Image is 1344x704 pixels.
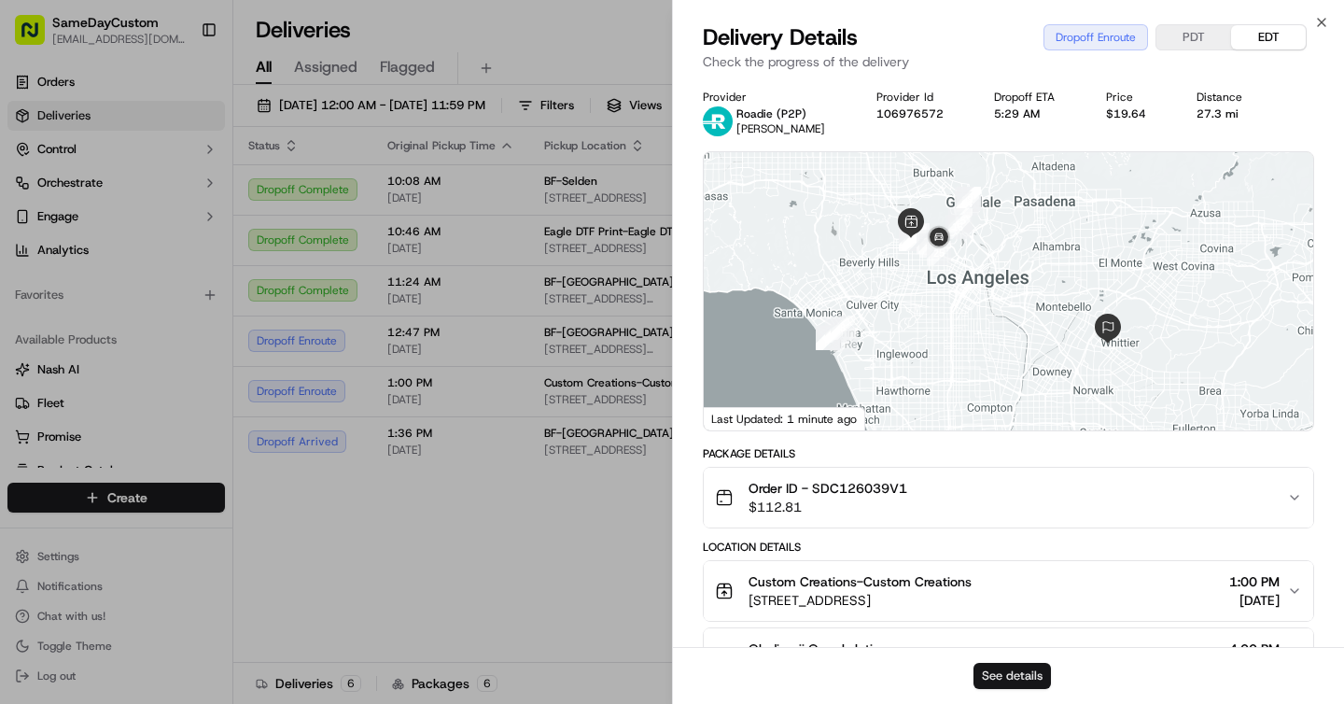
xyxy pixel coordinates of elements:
p: Welcome 👋 [19,75,340,105]
div: 💻 [158,419,173,434]
span: [DATE] [169,289,207,304]
span: Oladimeji Ogunkolati [749,640,873,658]
span: • [159,289,165,304]
button: PDT [1156,25,1231,49]
span: 4:00 PM [1229,640,1280,658]
img: 1736555255976-a54dd68f-1ca7-489b-9aae-adbdc363a1c4 [19,178,52,212]
span: [DATE] [150,340,189,355]
div: Package Details [703,446,1314,461]
div: 23 [917,230,941,254]
div: Provider [703,90,847,105]
span: [PERSON_NAME] [736,121,825,136]
span: Regen Pajulas [58,340,136,355]
div: 20 [899,227,923,251]
div: Dropoff ETA [994,90,1076,105]
button: 106976572 [876,106,944,121]
div: 8 [831,316,855,340]
span: $112.81 [749,498,907,516]
span: Order ID - SDC126039V1 [749,479,907,498]
span: Pylon [186,463,226,477]
div: Distance [1197,90,1264,105]
span: Custom Creations-Custom Creations [749,572,972,591]
img: SameDayCustom [19,272,49,302]
div: 5:29 AM [994,106,1076,121]
div: Provider Id [876,90,965,105]
span: 1:00 PM [1229,572,1280,591]
div: 14 [955,191,979,216]
div: 16 [945,215,970,239]
button: Oladimeji Ogunkolati4:00 PM [704,628,1313,688]
div: 15 [948,208,973,232]
div: 27.3 mi [1197,106,1264,121]
div: $19.64 [1106,106,1168,121]
div: Price [1106,90,1168,105]
div: Last Updated: 1 minute ago [704,407,865,430]
div: 2 [818,325,842,349]
span: API Documentation [176,417,300,436]
div: Past conversations [19,243,125,258]
div: We're available if you need us! [84,197,257,212]
span: • [140,340,147,355]
div: Location Details [703,540,1314,555]
img: Nash [19,19,56,56]
span: [DATE] [1229,591,1280,610]
span: Delivery Details [703,22,858,52]
div: 12 [957,187,981,211]
div: 13 [955,188,979,212]
div: 25 [927,241,951,265]
input: Got a question? Start typing here... [49,120,336,140]
div: 1 [833,328,858,352]
img: 1738778727109-b901c2ba-d612-49f7-a14d-d897ce62d23f [39,178,73,212]
button: See details [973,663,1051,689]
div: 📗 [19,419,34,434]
button: Order ID - SDC126039V1$112.81 [704,468,1313,528]
img: 1736555255976-a54dd68f-1ca7-489b-9aae-adbdc363a1c4 [37,341,52,356]
div: 24 [919,233,944,258]
a: 💻API Documentation [150,410,307,444]
span: SameDayCustom [58,289,155,304]
button: EDT [1231,25,1306,49]
button: Start new chat [317,184,340,206]
div: Start new chat [84,178,306,197]
button: Custom Creations-Custom Creations[STREET_ADDRESS]1:00 PM[DATE] [704,561,1313,621]
img: roadie-logo-v2.jpg [703,106,733,136]
div: 21 [902,227,926,251]
div: 7 [825,318,849,343]
p: Check the progress of the delivery [703,52,1314,71]
p: Roadie (P2P) [736,106,825,121]
img: Regen Pajulas [19,322,49,352]
span: Knowledge Base [37,417,143,436]
button: See all [289,239,340,261]
a: Powered byPylon [132,462,226,477]
div: 6 [816,326,840,350]
span: [STREET_ADDRESS] [749,591,972,610]
a: 📗Knowledge Base [11,410,150,444]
